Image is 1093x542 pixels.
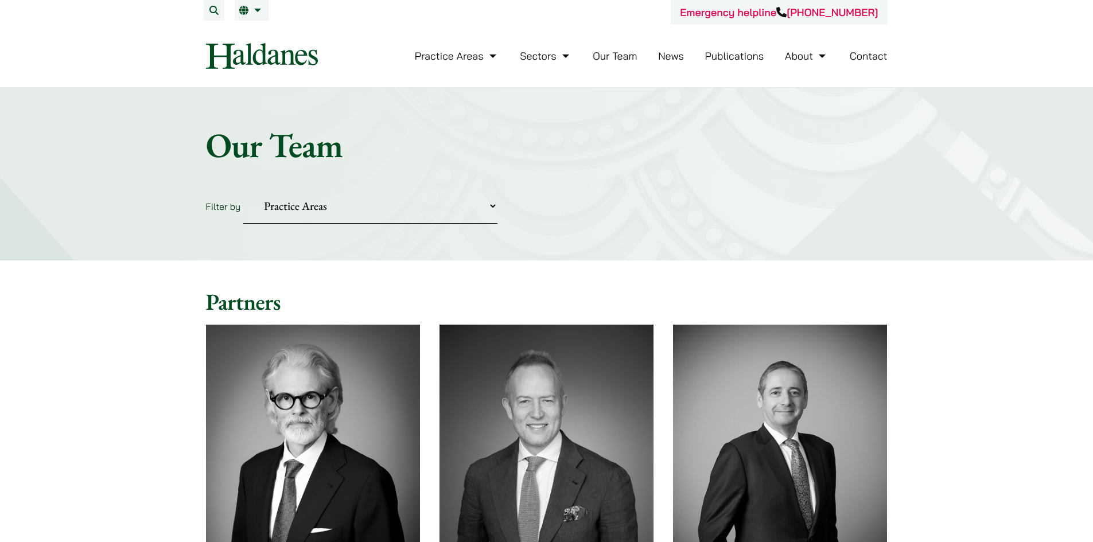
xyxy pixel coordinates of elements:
[206,124,888,166] h1: Our Team
[239,6,264,15] a: EN
[705,49,764,63] a: Publications
[658,49,684,63] a: News
[850,49,888,63] a: Contact
[593,49,637,63] a: Our Team
[415,49,499,63] a: Practice Areas
[785,49,828,63] a: About
[520,49,571,63] a: Sectors
[206,43,318,69] img: Logo of Haldanes
[680,6,878,19] a: Emergency helpline[PHONE_NUMBER]
[206,288,888,315] h2: Partners
[206,201,241,212] label: Filter by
